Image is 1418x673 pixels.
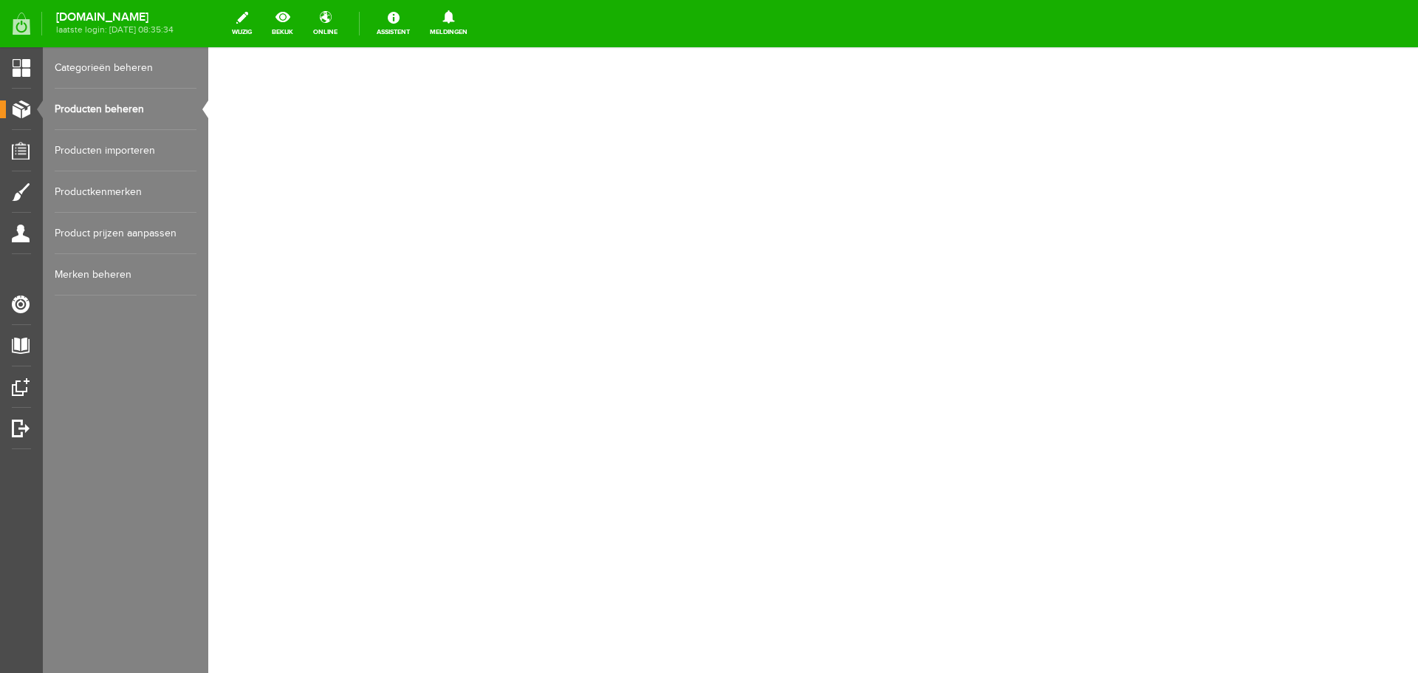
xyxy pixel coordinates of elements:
[56,13,174,21] strong: [DOMAIN_NAME]
[223,7,261,40] a: wijzig
[421,7,476,40] a: Meldingen
[55,47,196,89] a: Categorieën beheren
[56,26,174,34] span: laatste login: [DATE] 08:35:34
[263,7,302,40] a: bekijk
[55,89,196,130] a: Producten beheren
[55,213,196,254] a: Product prijzen aanpassen
[55,254,196,295] a: Merken beheren
[55,130,196,171] a: Producten importeren
[304,7,346,40] a: online
[55,171,196,213] a: Productkenmerken
[368,7,419,40] a: Assistent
